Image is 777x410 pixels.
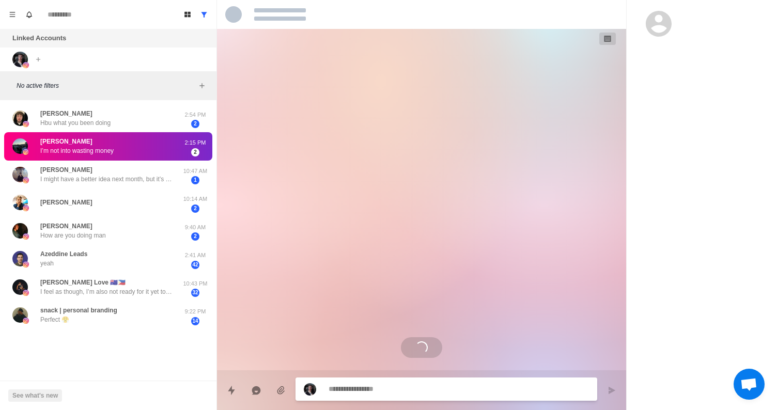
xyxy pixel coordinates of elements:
p: 2:41 AM [182,251,208,260]
p: 2:15 PM [182,138,208,147]
img: picture [304,383,316,396]
p: [PERSON_NAME] [40,109,92,118]
img: picture [23,177,29,183]
p: I’m not into wasting money [40,146,114,155]
button: Add filters [196,80,208,92]
span: 32 [191,289,199,297]
img: picture [23,290,29,296]
p: [PERSON_NAME] Love 🇦🇺🇵🇭 [40,278,126,287]
p: I feel as though, I’m also not ready for it yet too. Currently having fun just creating content a... [40,287,175,296]
p: 10:47 AM [182,167,208,176]
p: Hbu what you been doing [40,118,111,128]
button: Add media [271,380,291,401]
button: Board View [179,6,196,23]
img: picture [23,205,29,211]
p: Azeddine Leads [40,249,87,259]
button: Notifications [21,6,37,23]
span: 2 [191,204,199,213]
p: How are you doing man [40,231,106,240]
p: 9:40 AM [182,223,208,232]
button: Quick replies [221,380,242,401]
span: 1 [191,176,199,184]
span: 2 [191,148,199,156]
button: Reply with AI [246,380,267,401]
span: 2 [191,120,199,128]
p: yeah [40,259,54,268]
img: picture [12,251,28,266]
img: picture [12,279,28,295]
p: [PERSON_NAME] [40,222,92,231]
p: 10:14 AM [182,195,208,203]
p: 10:43 PM [182,279,208,288]
span: 2 [191,232,199,241]
img: picture [12,195,28,210]
button: Add account [32,53,44,66]
p: Linked Accounts [12,33,66,43]
img: picture [23,121,29,127]
img: picture [23,62,29,68]
p: Perfect 😤 [40,315,69,324]
img: picture [12,167,28,182]
p: 9:22 PM [182,307,208,316]
p: 2:54 PM [182,111,208,119]
button: Send message [601,380,622,401]
div: Open chat [734,369,765,400]
img: picture [23,318,29,324]
p: I might have a better idea next month, but it’s all up in the air [40,175,175,184]
p: [PERSON_NAME] [40,137,92,146]
img: picture [23,233,29,240]
p: No active filters [17,81,196,90]
span: 14 [191,317,199,325]
img: picture [23,149,29,155]
img: picture [12,138,28,154]
img: picture [12,111,28,126]
img: picture [23,261,29,267]
img: picture [12,307,28,323]
button: Menu [4,6,21,23]
img: picture [12,223,28,239]
button: Show all conversations [196,6,212,23]
span: 42 [191,261,199,269]
p: snack | personal branding [40,306,117,315]
p: [PERSON_NAME] [40,198,92,207]
img: picture [12,52,28,67]
button: See what's new [8,389,62,402]
p: [PERSON_NAME] [40,165,92,175]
